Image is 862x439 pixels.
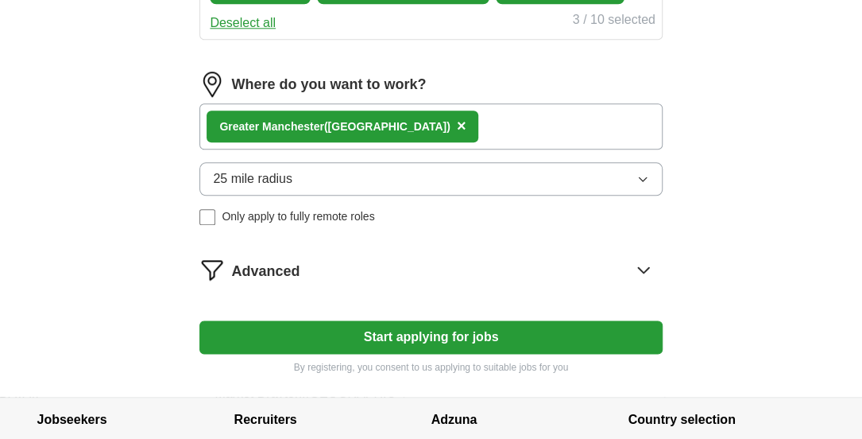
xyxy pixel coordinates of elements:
[199,360,662,375] p: By registering, you consent to us applying to suitable jobs for you
[199,321,662,354] button: Start applying for jobs
[199,257,225,282] img: filter
[231,261,300,282] span: Advanced
[222,208,374,225] span: Only apply to fully remote roles
[219,120,277,133] strong: Greater Ma
[213,169,292,188] span: 25 mile radius
[199,162,662,196] button: 25 mile radius
[457,117,466,134] span: ×
[324,120,450,133] span: ([GEOGRAPHIC_DATA])
[457,115,466,138] button: ×
[231,74,426,95] label: Where do you want to work?
[219,118,450,135] div: nchester
[210,14,276,33] button: Deselect all
[573,10,655,33] div: 3 / 10 selected
[199,209,215,225] input: Only apply to fully remote roles
[199,72,225,97] img: location.png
